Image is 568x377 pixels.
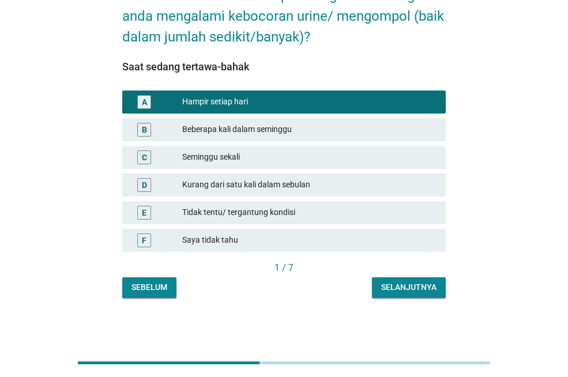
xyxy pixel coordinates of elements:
font: Kurang dari satu kali dalam sebulan [182,180,310,189]
font: Sebelum [131,282,167,292]
font: F [142,235,146,244]
font: Beberapa kali dalam seminggu [182,125,292,134]
font: Seminggu sekali [182,152,240,161]
font: Tidak tentu/ tergantung kondisi [182,208,295,217]
font: Saya tidak tahu [182,235,238,244]
font: 1 / 7 [274,262,294,273]
font: A [142,97,147,106]
button: Selanjutnya [372,277,446,298]
button: Sebelum [122,277,176,298]
font: E [142,208,146,217]
font: C [142,152,147,161]
font: Selanjutnya [381,282,437,292]
font: B [142,125,147,134]
font: Hampir setiap hari [182,97,248,106]
font: D [142,180,147,189]
font: Saat sedang tertawa-bahak [122,61,249,73]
